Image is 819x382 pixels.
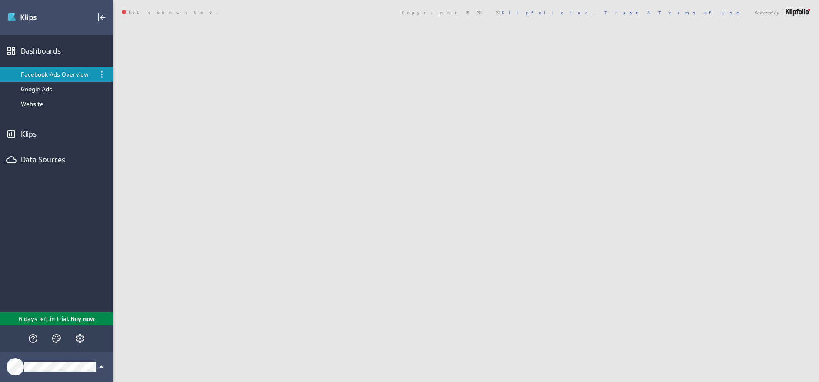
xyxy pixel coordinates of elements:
[21,100,93,108] div: Website
[7,10,68,24] img: Klipfolio klips logo
[96,68,108,80] div: Menu
[26,331,40,346] div: Help
[75,333,85,344] svg: Account and settings
[21,46,92,56] div: Dashboards
[7,10,68,24] div: Go to Dashboards
[122,10,218,15] span: Not connected.
[97,69,107,80] div: Menu
[21,85,93,93] div: Google Ads
[754,10,779,15] span: Powered by
[70,315,95,324] p: Buy now
[51,333,62,344] svg: Themes
[97,69,107,80] div: Dashboard menu
[21,129,92,139] div: Klips
[786,9,810,16] img: logo-footer.png
[21,155,92,164] div: Data Sources
[604,10,745,16] a: Trust & Terms of Use
[402,10,595,15] span: Copyright © 2025
[19,315,70,324] p: 6 days left in trial.
[94,10,109,25] div: Collapse
[49,331,64,346] div: Themes
[21,70,93,78] div: Facebook Ads Overview
[502,10,595,16] a: Klipfolio Inc.
[73,331,87,346] div: Account and settings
